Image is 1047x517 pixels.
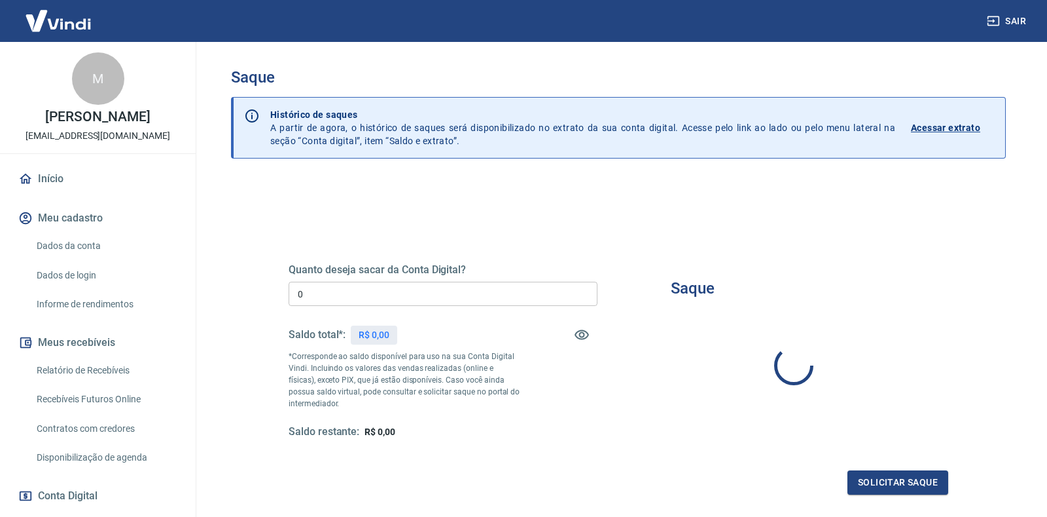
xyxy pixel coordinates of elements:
h3: Saque [671,279,715,297]
p: *Corresponde ao saldo disponível para uso na sua Conta Digital Vindi. Incluindo os valores das ve... [289,351,520,410]
button: Solicitar saque [847,470,948,495]
p: [PERSON_NAME] [45,110,150,124]
h3: Saque [231,68,1006,86]
p: A partir de agora, o histórico de saques será disponibilizado no extrato da sua conta digital. Ac... [270,108,895,147]
button: Meu cadastro [16,204,180,233]
h5: Saldo restante: [289,425,359,439]
button: Sair [984,9,1031,33]
a: Dados de login [31,262,180,289]
p: Histórico de saques [270,108,895,121]
a: Acessar extrato [911,108,995,147]
p: Acessar extrato [911,121,980,134]
a: Dados da conta [31,233,180,259]
span: R$ 0,00 [364,427,395,437]
a: Início [16,164,180,193]
p: [EMAIL_ADDRESS][DOMAIN_NAME] [26,129,170,143]
img: Vindi [16,1,101,41]
h5: Quanto deseja sacar da Conta Digital? [289,263,597,277]
button: Meus recebíveis [16,328,180,357]
h5: Saldo total*: [289,328,346,341]
a: Recebíveis Futuros Online [31,386,180,413]
div: M [72,52,124,105]
a: Informe de rendimentos [31,291,180,318]
button: Conta Digital [16,482,180,510]
a: Disponibilização de agenda [31,444,180,471]
a: Contratos com credores [31,415,180,442]
p: R$ 0,00 [359,328,389,342]
a: Relatório de Recebíveis [31,357,180,384]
